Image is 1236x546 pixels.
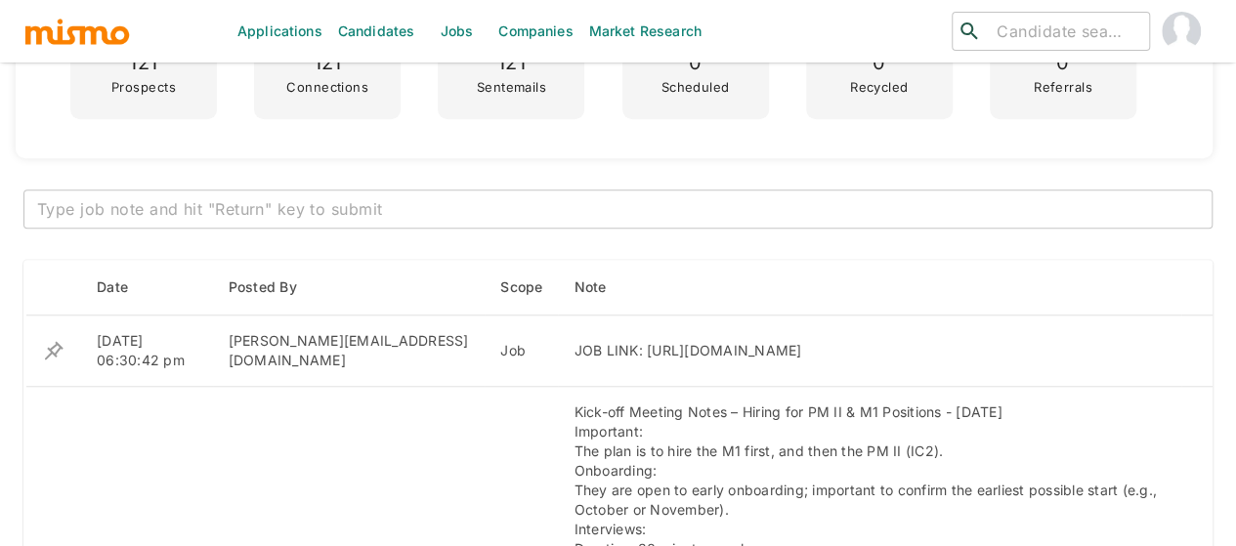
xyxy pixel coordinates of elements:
[850,46,909,80] p: 0
[485,260,558,315] th: Scope
[661,80,730,94] p: Scheduled
[23,17,131,46] img: logo
[1034,46,1092,80] p: 0
[850,80,909,94] p: Recycled
[213,260,486,315] th: Posted By
[213,315,486,387] td: [PERSON_NAME][EMAIL_ADDRESS][DOMAIN_NAME]
[286,46,368,80] p: 121
[477,80,546,94] p: Sentemails
[477,46,546,80] p: 121
[1162,12,1201,51] img: Maia Reyes
[558,260,1181,315] th: Note
[286,80,368,94] p: Connections
[81,260,213,315] th: Date
[989,18,1141,45] input: Candidate search
[111,46,176,80] p: 121
[81,315,213,387] td: [DATE] 06:30:42 pm
[485,315,558,387] td: Job
[661,46,730,80] p: 0
[1034,80,1092,94] p: Referrals
[574,341,1166,360] div: JOB LINK: [URL][DOMAIN_NAME]
[111,80,176,94] p: Prospects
